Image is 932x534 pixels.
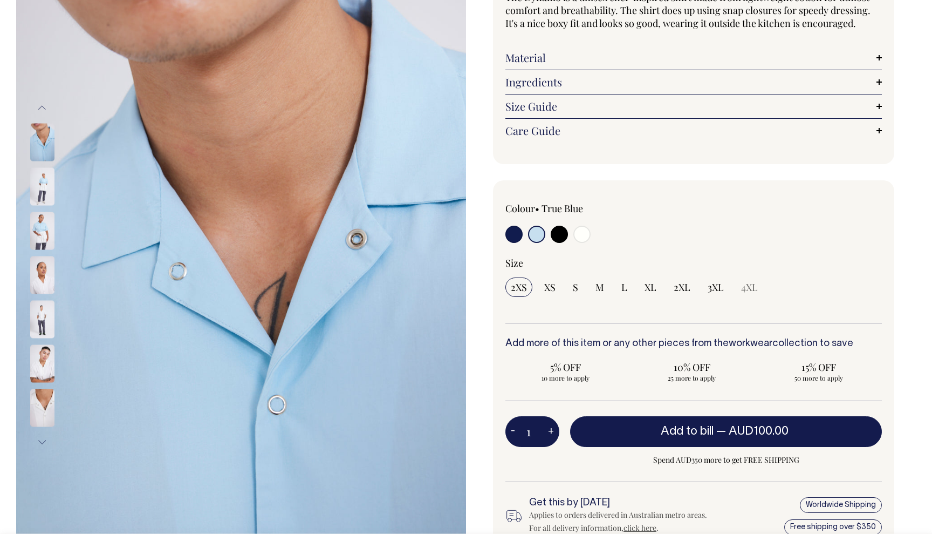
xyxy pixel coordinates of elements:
span: Spend AUD350 more to get FREE SHIPPING [570,454,882,467]
img: off-white [30,389,54,427]
button: - [505,421,520,443]
a: Size Guide [505,100,882,113]
div: Size [505,256,882,269]
span: 5% OFF [511,361,620,374]
span: 3XL [708,281,724,294]
span: — [716,426,791,437]
span: XS [544,281,556,294]
button: Add to bill —AUD100.00 [570,416,882,447]
input: 4XL [736,278,763,297]
label: True Blue [542,202,583,215]
input: 2XL [668,278,696,297]
div: Colour [505,202,656,215]
span: S [573,281,578,294]
span: 10% OFF [638,361,747,374]
a: Material [505,51,882,64]
span: AUD100.00 [729,426,789,437]
a: click here [623,523,656,533]
input: L [616,278,633,297]
button: Previous [34,96,50,120]
span: • [535,202,539,215]
img: true-blue [30,212,54,249]
span: 10 more to apply [511,374,620,382]
input: 10% OFF 25 more to apply [632,357,752,386]
span: 2XS [511,281,527,294]
input: M [590,278,609,297]
h6: Add more of this item or any other pieces from the collection to save [505,339,882,349]
input: S [567,278,584,297]
input: 2XS [505,278,532,297]
a: Care Guide [505,124,882,137]
input: 3XL [702,278,729,297]
button: Next [34,430,50,454]
span: 4XL [741,281,758,294]
span: 50 more to apply [764,374,873,382]
input: XL [639,278,662,297]
span: 25 more to apply [638,374,747,382]
input: XS [539,278,561,297]
span: 2XL [674,281,690,294]
span: XL [645,281,656,294]
span: M [595,281,604,294]
img: off-white [30,344,54,382]
img: true-blue [30,123,54,161]
input: 15% OFF 50 more to apply [758,357,879,386]
span: 15% OFF [764,361,873,374]
input: 5% OFF 10 more to apply [505,357,626,386]
img: off-white [30,256,54,294]
img: off-white [30,300,54,338]
img: true-blue [30,167,54,205]
h6: Get this by [DATE] [529,498,711,509]
span: Add to bill [661,426,714,437]
a: Ingredients [505,76,882,89]
a: workwear [729,339,772,348]
button: + [543,421,559,443]
span: L [621,281,627,294]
